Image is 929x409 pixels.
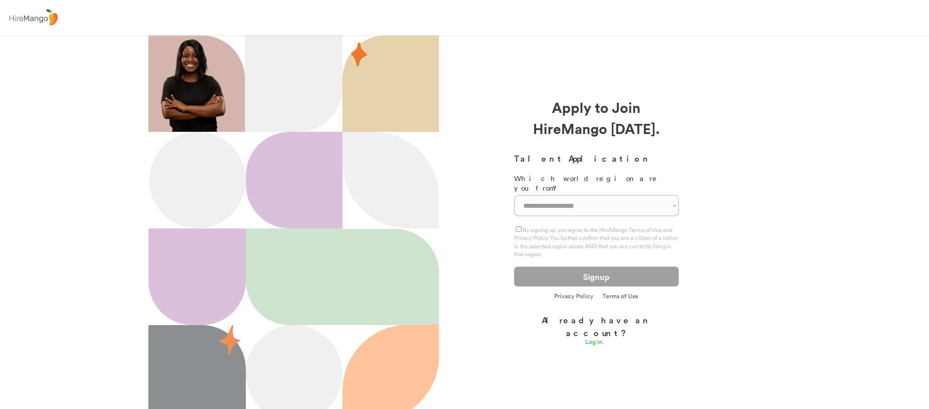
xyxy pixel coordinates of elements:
a: Log In. [585,339,607,347]
a: Terms of Use [602,293,638,299]
a: Privacy Policy [554,293,594,300]
div: Apply to Join HireMango [DATE]. [514,97,679,139]
div: Already have an account? [514,314,679,339]
img: 29 [351,43,367,66]
img: 200x220.png [150,35,236,132]
button: Signup [514,267,679,286]
img: Ellipse%2012 [149,132,246,228]
img: logo%20-%20hiremango%20gray.png [7,7,60,28]
img: yH5BAEAAAAALAAAAAABAAEAAAIBRAA7 [351,44,439,132]
h3: Talent Application [514,152,679,165]
img: yH5BAEAAAAALAAAAAABAAEAAAIBRAA7 [343,229,432,325]
img: 55 [220,325,240,355]
label: By signing up, you agree to the HireMango Terms of Use and Privacy Policy. You further confirm th... [514,226,678,257]
div: Which world region are you from? [514,174,679,193]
